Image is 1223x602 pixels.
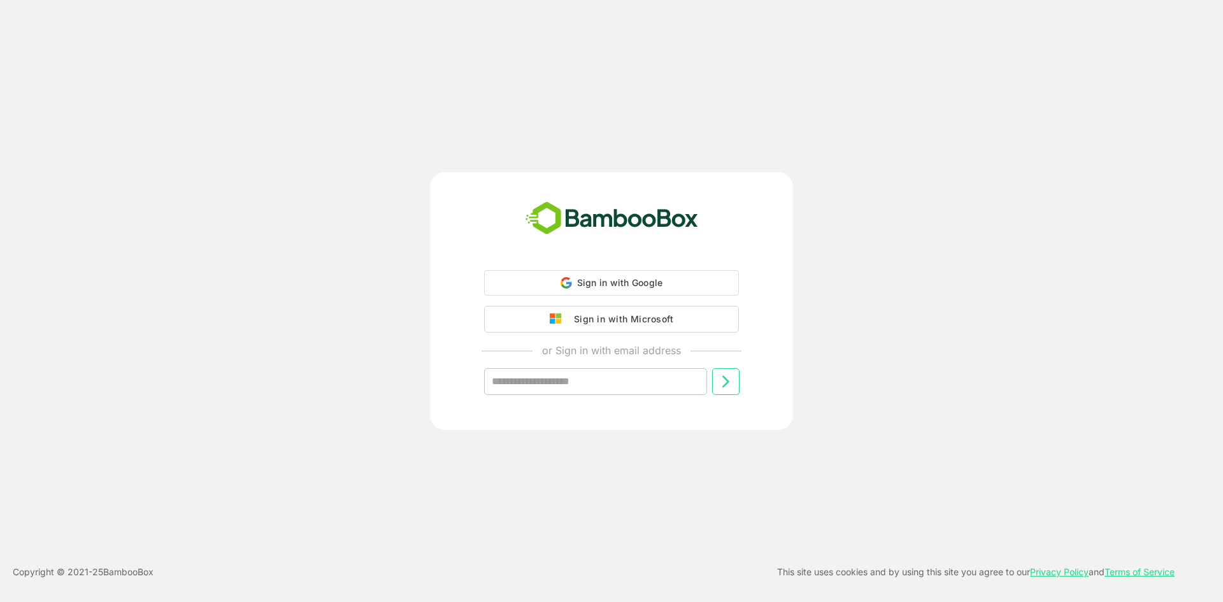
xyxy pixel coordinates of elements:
a: Terms of Service [1105,566,1175,577]
img: bamboobox [519,197,705,240]
p: or Sign in with email address [542,343,681,358]
p: Copyright © 2021- 25 BambooBox [13,564,154,580]
p: This site uses cookies and by using this site you agree to our and [777,564,1175,580]
div: Sign in with Google [484,270,739,296]
span: Sign in with Google [577,277,663,288]
button: Sign in with Microsoft [484,306,739,333]
a: Privacy Policy [1030,566,1089,577]
img: google [550,313,568,325]
div: Sign in with Microsoft [568,311,673,327]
